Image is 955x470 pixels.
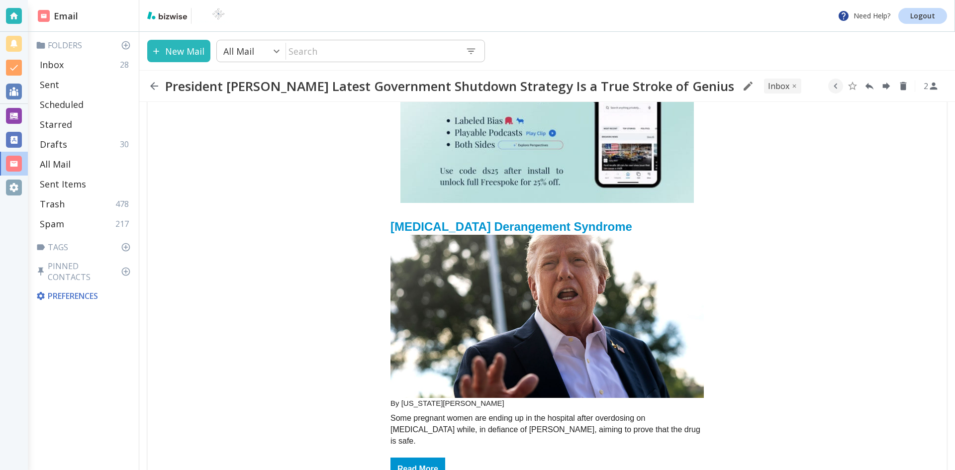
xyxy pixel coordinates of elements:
p: 217 [115,218,133,229]
p: Need Help? [838,10,890,22]
p: Inbox [40,59,64,71]
button: New Mail [147,40,210,62]
p: Pinned Contacts [36,261,135,282]
p: Sent Items [40,178,86,190]
p: 2 [924,81,928,92]
p: 28 [120,59,133,70]
button: See Participants [919,74,943,98]
h2: President [PERSON_NAME] Latest Government Shutdown Strategy Is a True Stroke of Genius [165,78,734,94]
div: Drafts30 [36,134,135,154]
p: All Mail [40,158,71,170]
div: Sent Items [36,174,135,194]
p: Folders [36,40,135,51]
p: INBOX [768,81,789,92]
div: Starred [36,114,135,134]
p: Trash [40,198,65,210]
div: Scheduled [36,94,135,114]
p: Logout [910,12,935,19]
h2: Email [38,9,78,23]
img: BioTech International [195,8,241,24]
p: Scheduled [40,98,84,110]
p: 30 [120,139,133,150]
p: Spam [40,218,64,230]
button: Delete [896,79,911,94]
div: Inbox28 [36,55,135,75]
img: DashboardSidebarEmail.svg [38,10,50,22]
p: Preferences [36,290,133,301]
p: Sent [40,79,59,91]
div: Spam217 [36,214,135,234]
div: Preferences [34,286,135,305]
div: All Mail [36,154,135,174]
p: All Mail [223,45,254,57]
button: Forward [879,79,894,94]
img: bizwise [147,11,187,19]
div: Sent [36,75,135,94]
p: Starred [40,118,72,130]
p: Tags [36,242,135,253]
p: 478 [115,198,133,209]
button: Reply [862,79,877,94]
a: Logout [898,8,947,24]
div: Trash478 [36,194,135,214]
p: Drafts [40,138,67,150]
input: Search [286,41,458,61]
